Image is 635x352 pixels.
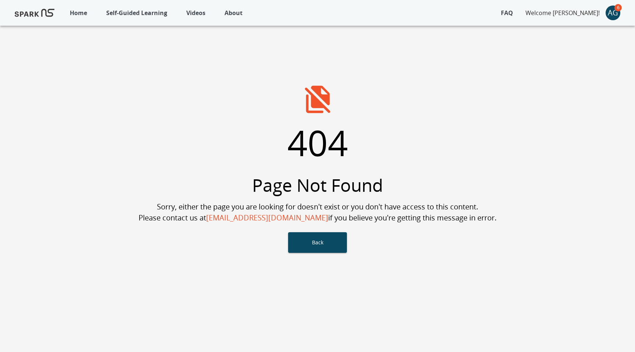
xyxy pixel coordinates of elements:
[106,8,167,17] p: Self-Guided Learning
[66,5,91,21] button: Home
[606,6,620,20] div: AG
[497,5,517,21] button: FAQ
[103,5,171,21] button: Self-Guided Learning
[305,86,330,113] img: crossed file icon
[186,8,205,17] p: Videos
[221,5,246,21] button: About
[15,4,54,22] img: Logo of SPARK at Stanford
[225,8,243,17] p: About
[501,8,513,17] p: FAQ
[288,232,347,253] button: Go back
[606,6,620,20] button: account of current user
[614,4,622,11] span: 6
[183,5,209,21] button: Videos
[525,8,600,17] p: Welcome [PERSON_NAME]!
[206,213,328,223] a: [EMAIL_ADDRESS][DOMAIN_NAME]
[139,201,496,223] p: Sorry, either the page you are looking for doesn't exist or you don't have access to this content...
[287,116,348,169] p: 404
[70,8,87,17] p: Home
[252,172,383,198] p: Page Not Found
